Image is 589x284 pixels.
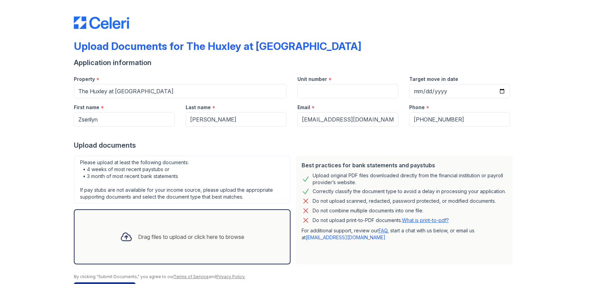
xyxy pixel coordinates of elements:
label: Unit number [297,76,327,83]
a: Privacy Policy. [216,274,245,279]
img: CE_Logo_Blue-a8612792a0a2168367f1c8372b55b34899dd931a85d93a1a3d3e32e68fde9ad4.png [74,17,129,29]
label: First name [74,104,99,111]
label: Phone [409,104,425,111]
a: FAQ [379,228,387,233]
div: Do not combine multiple documents into one file. [313,207,423,215]
label: Last name [186,104,211,111]
div: Upload documents [74,140,516,150]
div: Please upload at least the following documents: • 4 weeks of most recent paystubs or • 3 month of... [74,156,291,204]
div: Best practices for bank statements and paystubs [302,161,507,169]
a: What is print-to-pdf? [402,217,449,223]
p: For additional support, review our , start a chat with us below, or email us at [302,227,507,241]
p: Do not upload print-to-PDF documents. [313,217,449,224]
div: By clicking "Submit Documents," you agree to our and [74,274,516,280]
a: Terms of Service [174,274,209,279]
div: Correctly classify the document type to avoid a delay in processing your application. [313,187,506,196]
label: Email [297,104,310,111]
div: Upload original PDF files downloaded directly from the financial institution or payroll provider’... [313,172,507,186]
div: Application information [74,58,516,67]
div: Upload Documents for The Huxley at [GEOGRAPHIC_DATA] [74,40,361,52]
label: Property [74,76,95,83]
div: Drag files to upload or click here to browse [138,233,244,241]
a: [EMAIL_ADDRESS][DOMAIN_NAME] [306,234,385,240]
div: Do not upload scanned, redacted, password protected, or modified documents. [313,197,496,205]
label: Target move in date [409,76,458,83]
